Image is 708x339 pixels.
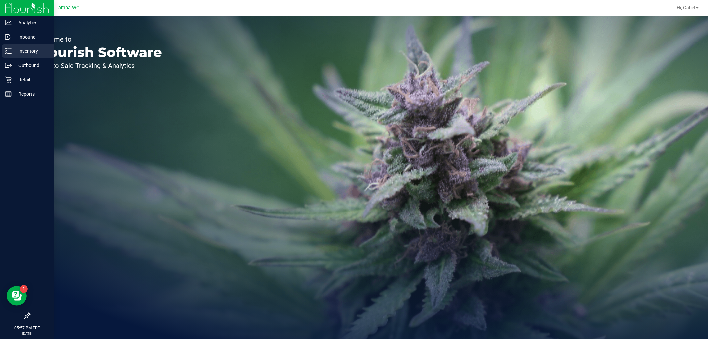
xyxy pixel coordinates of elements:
p: Welcome to [36,36,162,42]
p: Flourish Software [36,46,162,59]
inline-svg: Analytics [5,19,12,26]
inline-svg: Outbound [5,62,12,69]
span: Hi, Gabe! [677,5,695,10]
p: Outbound [12,61,51,69]
p: Seed-to-Sale Tracking & Analytics [36,62,162,69]
p: Analytics [12,19,51,27]
p: Inventory [12,47,51,55]
iframe: Resource center [7,286,27,306]
p: Inbound [12,33,51,41]
inline-svg: Inventory [5,48,12,54]
p: Retail [12,76,51,84]
inline-svg: Retail [5,76,12,83]
p: [DATE] [3,331,51,336]
inline-svg: Inbound [5,34,12,40]
p: 05:57 PM EDT [3,325,51,331]
inline-svg: Reports [5,91,12,97]
iframe: Resource center unread badge [20,285,28,293]
p: Reports [12,90,51,98]
span: Tampa WC [56,5,80,11]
